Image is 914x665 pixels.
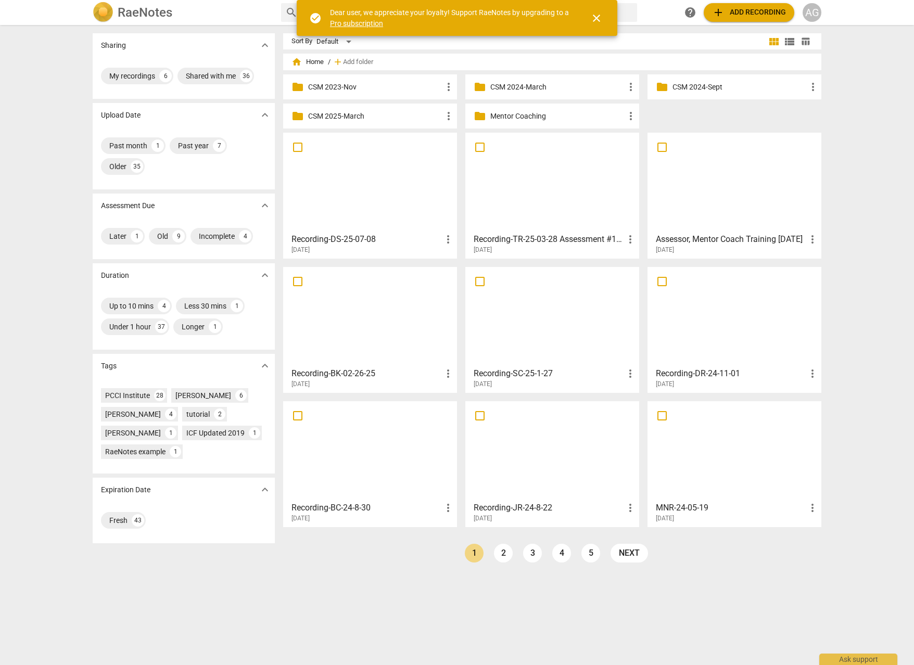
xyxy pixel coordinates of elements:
[494,544,513,562] a: Page 2
[259,269,271,282] span: expand_more
[330,7,572,29] div: Dear user, we appreciate your loyalty! Support RaeNotes by upgrading to a
[291,81,304,93] span: folder
[328,58,331,66] span: /
[155,321,168,333] div: 37
[105,409,161,419] div: [PERSON_NAME]
[259,39,271,52] span: expand_more
[611,544,648,562] a: next
[109,322,151,332] div: Under 1 hour
[442,367,454,380] span: more_vert
[184,301,226,311] div: Less 30 mins
[624,233,637,246] span: more_vert
[178,140,209,151] div: Past year
[768,35,780,48] span: view_module
[259,483,271,496] span: expand_more
[109,515,128,526] div: Fresh
[257,198,273,213] button: Show more
[474,81,486,93] span: folder
[170,446,181,457] div: 1
[257,482,273,497] button: Show more
[93,2,273,23] a: LogoRaeNotes
[656,233,806,246] h3: Assessor, Mentor Coach Training 5/16/25
[101,110,141,121] p: Upload Date
[157,231,168,241] div: Old
[105,390,150,401] div: PCCI Institute
[93,2,113,23] img: Logo
[259,109,271,121] span: expand_more
[109,231,126,241] div: Later
[101,200,155,211] p: Assessment Due
[291,246,310,254] span: [DATE]
[235,390,247,401] div: 6
[285,6,298,19] span: search
[581,544,600,562] a: Page 5
[523,544,542,562] a: Page 3
[131,230,143,242] div: 1
[154,390,166,401] div: 28
[172,230,185,242] div: 9
[442,81,455,93] span: more_vert
[101,270,129,281] p: Duration
[287,136,453,254] a: Recording-DS-25-07-08[DATE]
[681,3,700,22] a: Help
[782,34,797,49] button: List view
[625,81,637,93] span: more_vert
[151,139,164,152] div: 1
[132,514,144,527] div: 43
[101,361,117,372] p: Tags
[257,267,273,283] button: Show more
[330,19,383,28] a: Pro subscription
[257,107,273,123] button: Show more
[651,136,818,254] a: Assessor, Mentor Coach Training [DATE][DATE]
[766,34,782,49] button: Tile view
[291,380,310,389] span: [DATE]
[165,427,176,439] div: 1
[343,58,373,66] span: Add folder
[109,161,126,172] div: Older
[316,33,355,50] div: Default
[801,36,810,46] span: table_chart
[209,321,221,333] div: 1
[656,246,674,254] span: [DATE]
[806,233,819,246] span: more_vert
[186,409,210,419] div: tutorial
[105,428,161,438] div: [PERSON_NAME]
[109,71,155,81] div: My recordings
[490,82,625,93] p: CSM 2024-March
[474,380,492,389] span: [DATE]
[291,502,442,514] h3: Recording-BC-24-8-30
[712,6,725,19] span: add
[257,358,273,374] button: Show more
[806,502,819,514] span: more_vert
[656,502,806,514] h3: MNR-24-05-19
[442,233,454,246] span: more_vert
[656,380,674,389] span: [DATE]
[109,140,147,151] div: Past month
[807,81,819,93] span: more_vert
[186,428,245,438] div: ICF Updated 2019
[231,300,243,312] div: 1
[819,654,897,665] div: Ask support
[656,81,668,93] span: folder
[651,405,818,522] a: MNR-24-05-19[DATE]
[249,427,260,439] div: 1
[656,367,806,380] h3: Recording-DR-24-11-01
[625,110,637,122] span: more_vert
[291,233,442,246] h3: Recording-DS-25-07-08
[240,70,252,82] div: 36
[474,233,624,246] h3: Recording-TR-25-03-28 Assessment #1 Andrew
[259,199,271,212] span: expand_more
[287,405,453,522] a: Recording-BC-24-8-30[DATE]
[442,502,454,514] span: more_vert
[474,502,624,514] h3: Recording-JR-24-8-22
[257,37,273,53] button: Show more
[803,3,821,22] button: AG
[806,367,819,380] span: more_vert
[474,110,486,122] span: folder
[469,271,636,388] a: Recording-SC-25-1-27[DATE]
[465,544,484,562] a: Page 1 is your current page
[712,6,786,19] span: Add recording
[651,271,818,388] a: Recording-DR-24-11-01[DATE]
[656,514,674,523] span: [DATE]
